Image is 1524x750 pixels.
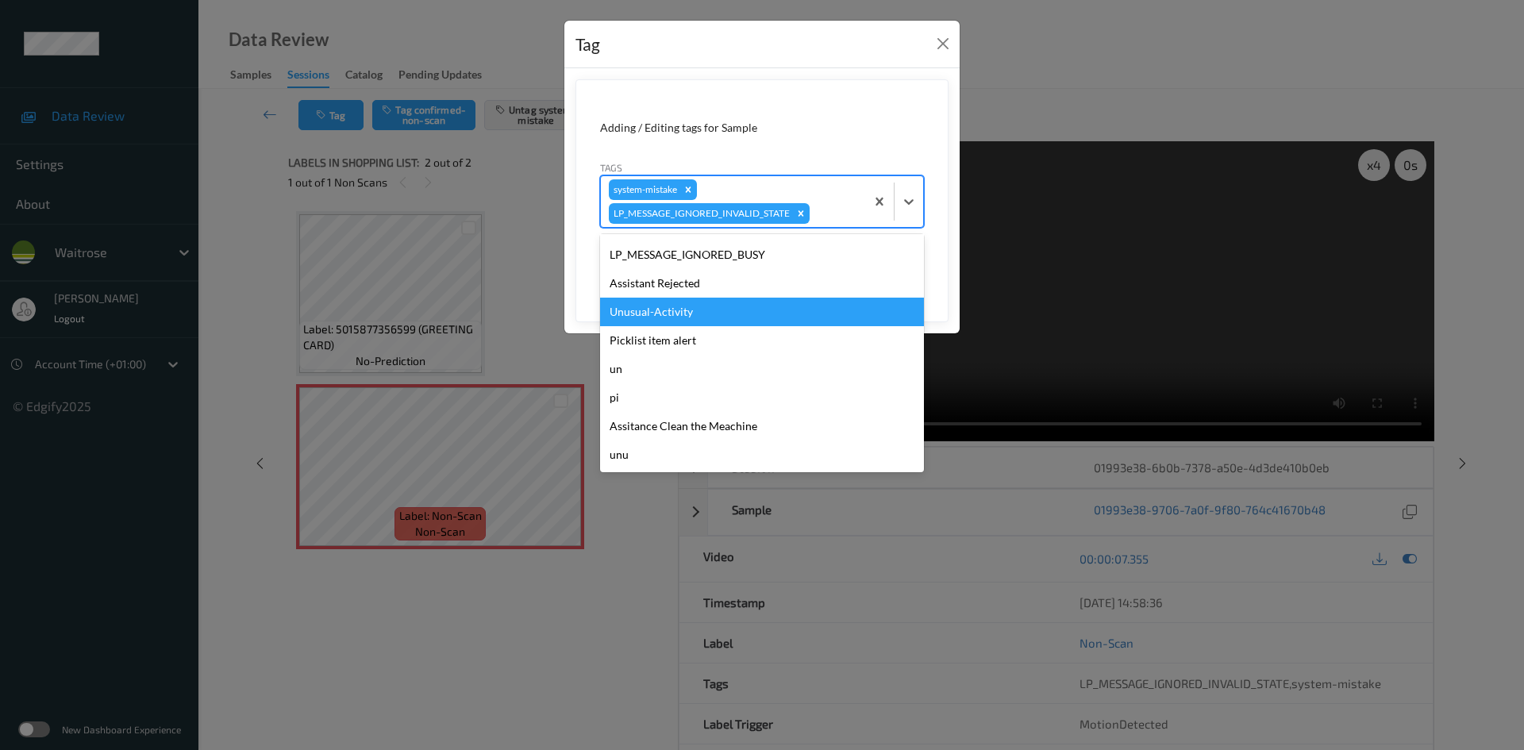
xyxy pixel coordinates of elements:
div: Adding / Editing tags for Sample [600,120,924,136]
div: system-mistake [609,179,679,200]
div: LP_MESSAGE_IGNORED_BUSY [600,240,924,269]
div: Remove LP_MESSAGE_IGNORED_INVALID_STATE [792,203,810,224]
div: Assitance Clean the Meachine [600,412,924,440]
button: Close [932,33,954,55]
div: Picklist item alert [600,326,924,355]
div: Assistant Rejected [600,269,924,298]
div: un [600,355,924,383]
div: LP_MESSAGE_IGNORED_INVALID_STATE [609,203,792,224]
div: unu [600,440,924,469]
label: Tags [600,160,622,175]
div: Remove system-mistake [679,179,697,200]
div: Unusual-Activity [600,298,924,326]
div: pi [600,383,924,412]
div: Tag [575,32,600,57]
